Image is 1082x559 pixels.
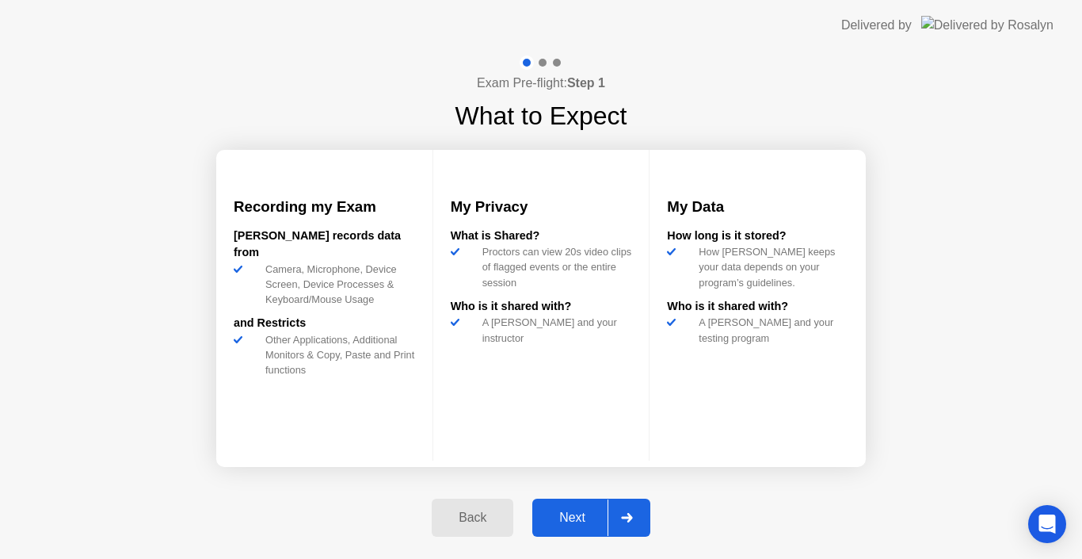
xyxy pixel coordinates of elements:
div: A [PERSON_NAME] and your instructor [476,315,632,345]
div: Back [436,511,509,525]
img: Delivered by Rosalyn [921,16,1053,34]
div: Camera, Microphone, Device Screen, Device Processes & Keyboard/Mouse Usage [259,262,415,308]
div: Who is it shared with? [451,298,632,316]
div: Delivered by [841,16,912,35]
div: [PERSON_NAME] records data from [234,228,415,262]
h3: My Data [667,196,848,218]
div: Who is it shared with? [667,298,848,316]
h1: What to Expect [455,97,627,135]
div: Open Intercom Messenger [1028,505,1066,543]
h4: Exam Pre-flight: [477,74,605,93]
div: and Restricts [234,315,415,332]
div: How [PERSON_NAME] keeps your data depends on your program’s guidelines. [692,244,848,290]
div: A [PERSON_NAME] and your testing program [692,315,848,345]
b: Step 1 [567,76,605,90]
div: How long is it stored? [667,228,848,245]
h3: My Privacy [451,196,632,218]
div: Next [537,511,608,525]
div: What is Shared? [451,228,632,245]
h3: Recording my Exam [234,196,415,218]
button: Next [532,499,650,537]
div: Other Applications, Additional Monitors & Copy, Paste and Print functions [259,332,415,378]
div: Proctors can view 20s video clips of flagged events or the entire session [476,244,632,290]
button: Back [432,499,513,537]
